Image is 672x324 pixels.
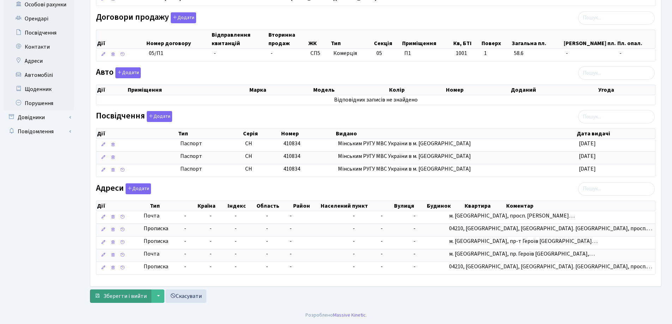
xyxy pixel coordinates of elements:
[449,237,598,245] span: м. [GEOGRAPHIC_DATA], пр-т Героїв [GEOGRAPHIC_DATA]…
[376,49,382,57] span: 05
[578,66,655,80] input: Пошук...
[449,212,575,220] span: м. [GEOGRAPHIC_DATA], просп. [PERSON_NAME]…
[149,49,163,57] span: 05/П1
[245,165,252,173] span: СН
[180,140,239,148] span: Паспорт
[283,152,300,160] span: 410834
[184,263,204,271] span: -
[103,292,147,300] span: Зберегти і вийти
[4,40,74,54] a: Контакти
[96,12,196,23] label: Договори продажу
[313,85,388,95] th: Модель
[184,250,204,258] span: -
[144,263,168,271] span: Прописка
[245,152,252,160] span: СН
[4,12,74,26] a: Орендарі
[169,11,196,23] a: Додати
[4,96,74,110] a: Порушення
[566,49,614,57] span: -
[353,225,355,232] span: -
[271,49,273,57] span: -
[290,212,292,220] span: -
[305,311,367,319] div: Розроблено .
[115,67,141,78] button: Авто
[453,30,481,48] th: Кв, БТІ
[464,201,505,211] th: Квартира
[445,85,510,95] th: Номер
[210,263,212,270] span: -
[456,49,478,57] span: 1001
[617,30,655,48] th: Пл. опал.
[227,201,256,211] th: Індекс
[413,263,416,270] span: -
[4,68,74,82] a: Автомобілі
[96,30,146,48] th: Дії
[576,129,655,139] th: Дата видачі
[180,165,239,173] span: Паспорт
[145,110,172,122] a: Додати
[266,212,268,220] span: -
[310,49,328,57] span: СП5
[4,124,74,139] a: Повідомлення
[381,212,383,220] span: -
[210,212,212,220] span: -
[256,201,292,211] th: Область
[184,212,204,220] span: -
[290,225,292,232] span: -
[381,263,383,270] span: -
[511,30,563,48] th: Загальна пл.
[510,85,598,95] th: Доданий
[578,110,655,123] input: Пошук...
[401,30,453,48] th: Приміщення
[404,49,411,57] span: П1
[127,85,249,95] th: Приміщення
[505,201,655,211] th: Коментар
[266,250,268,258] span: -
[96,95,655,105] td: Відповідних записів не знайдено
[180,152,239,160] span: Паспорт
[290,237,292,245] span: -
[124,182,151,194] a: Додати
[320,201,393,211] th: Населений пункт
[242,129,280,139] th: Серія
[388,85,445,95] th: Колір
[481,30,511,48] th: Поверх
[210,225,212,232] span: -
[96,85,127,95] th: Дії
[210,237,212,245] span: -
[381,225,383,232] span: -
[90,289,151,303] button: Зберегти і вийти
[147,111,172,122] button: Посвідчення
[381,250,383,258] span: -
[449,263,652,270] span: 04210, [GEOGRAPHIC_DATA], [GEOGRAPHIC_DATA]. [GEOGRAPHIC_DATA], просп.…
[165,289,206,303] a: Скасувати
[333,311,366,319] a: Massive Kinetic
[146,30,211,48] th: Номер договору
[578,11,655,25] input: Пошук...
[333,49,371,57] span: Комерція
[290,250,292,258] span: -
[514,49,560,57] span: 58.6
[266,225,268,232] span: -
[249,85,313,95] th: Марка
[235,263,237,270] span: -
[177,129,242,139] th: Тип
[4,26,74,40] a: Посвідчення
[426,201,464,211] th: Будинок
[579,165,596,173] span: [DATE]
[449,250,595,258] span: м. [GEOGRAPHIC_DATA], пр. Героїв [GEOGRAPHIC_DATA],…
[235,212,237,220] span: -
[579,152,596,160] span: [DATE]
[413,212,416,220] span: -
[96,67,141,78] label: Авто
[197,201,227,211] th: Країна
[184,225,204,233] span: -
[292,201,320,211] th: Район
[126,183,151,194] button: Адреси
[96,129,177,139] th: Дії
[413,237,416,245] span: -
[144,212,159,220] span: Почта
[330,30,373,48] th: Тип
[214,49,216,57] span: -
[268,30,308,48] th: Вторинна продаж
